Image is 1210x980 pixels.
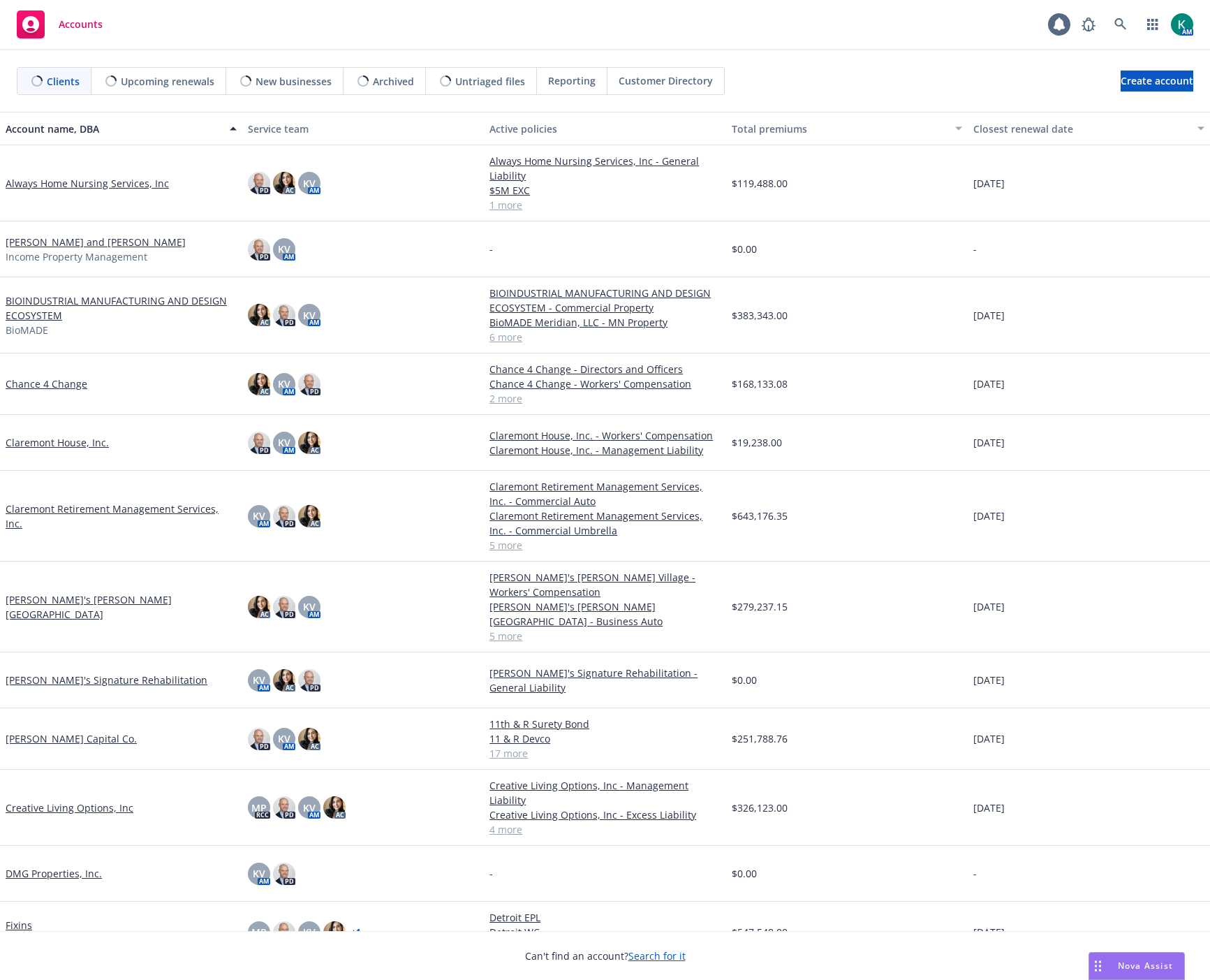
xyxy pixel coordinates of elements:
[973,731,1005,746] span: [DATE]
[298,432,320,454] img: photo
[351,928,361,937] a: + 1
[489,183,721,198] a: $5M EXC
[489,443,721,458] a: Claremont House, Inc. - Management Liability
[973,599,1005,614] span: [DATE]
[973,925,1005,939] span: [DATE]
[298,728,320,750] img: photo
[973,242,977,256] span: -
[1107,10,1135,38] a: Search
[732,800,788,815] span: $326,123.00
[303,599,316,614] span: KV
[732,866,757,881] span: $0.00
[6,673,207,687] a: [PERSON_NAME]'s Signature Rehabilitation
[6,323,48,337] span: BioMADE
[973,308,1005,323] span: [DATE]
[6,866,102,881] a: DMG Properties, Inc.
[248,122,479,136] div: Service team
[973,376,1005,391] span: [DATE]
[303,800,316,815] span: KV
[273,921,295,944] img: photo
[732,376,788,391] span: $168,133.08
[489,807,721,822] a: Creative Living Options, Inc - Excess Liability
[242,112,485,145] button: Service team
[323,796,346,819] img: photo
[619,73,713,88] span: Customer Directory
[273,596,295,618] img: photo
[489,428,721,443] a: Claremont House, Inc. - Workers' Compensation
[1118,960,1173,972] span: Nova Assist
[455,74,525,89] span: Untriaged files
[6,293,237,323] a: BIOINDUSTRIAL MANUFACTURING AND DESIGN ECOSYSTEM
[6,435,109,450] a: Claremont House, Inc.
[489,866,493,881] span: -
[278,376,290,391] span: KV
[373,74,414,89] span: Archived
[253,673,265,687] span: KV
[1171,13,1193,36] img: photo
[6,376,87,391] a: Chance 4 Change
[732,435,782,450] span: $19,238.00
[732,176,788,191] span: $119,488.00
[273,863,295,885] img: photo
[489,910,721,925] a: Detroit EPL
[248,373,270,395] img: photo
[248,432,270,454] img: photo
[489,538,721,553] a: 5 more
[278,731,290,746] span: KV
[732,242,757,256] span: $0.00
[278,242,290,256] span: KV
[973,509,1005,523] span: [DATE]
[6,249,147,264] span: Income Property Management
[251,800,267,815] span: MP
[298,373,320,395] img: photo
[489,925,721,939] a: Detroit WC
[732,599,788,614] span: $279,237.15
[628,949,686,963] a: Search for it
[253,866,265,881] span: KV
[323,921,346,944] img: photo
[303,308,316,323] span: KV
[489,629,721,643] a: 5 more
[6,731,137,746] a: [PERSON_NAME] Capital Co.
[489,391,721,406] a: 2 more
[968,112,1210,145] button: Closest renewal date
[973,435,1005,450] span: [DATE]
[489,717,721,731] a: 11th & R Surety Bond
[489,376,721,391] a: Chance 4 Change - Workers' Compensation
[248,172,270,194] img: photo
[59,19,103,30] span: Accounts
[489,286,721,315] a: BIOINDUSTRIAL MANUFACTURING AND DESIGN ECOSYSTEM - Commercial Property
[1121,71,1193,92] a: Create account
[973,800,1005,815] span: [DATE]
[732,308,788,323] span: $383,343.00
[489,362,721,376] a: Chance 4 Change - Directors and Officers
[1089,953,1107,979] div: Drag to move
[489,666,721,695] a: [PERSON_NAME]'s Signature Rehabilitation - General Liability
[248,238,270,261] img: photo
[248,728,270,750] img: photo
[303,176,316,191] span: KV
[489,509,721,538] a: Claremont Retirement Management Services, Inc. - Commercial Umbrella
[732,673,757,687] span: $0.00
[973,176,1005,191] span: [DATE]
[6,176,169,191] a: Always Home Nursing Services, Inc
[732,731,788,746] span: $251,788.76
[489,315,721,330] a: BioMADE Meridian, LLC - MN Property
[489,570,721,599] a: [PERSON_NAME]'s [PERSON_NAME] Village - Workers' Compensation
[489,599,721,629] a: [PERSON_NAME]'s [PERSON_NAME][GEOGRAPHIC_DATA] - Business Auto
[1089,952,1185,980] button: Nova Assist
[1075,10,1102,38] a: Report a Bug
[489,822,721,837] a: 4 more
[489,154,721,183] a: Always Home Nursing Services, Inc - General Liability
[973,122,1189,136] div: Closest renewal date
[121,74,214,89] span: Upcoming renewals
[489,122,721,136] div: Active policies
[298,505,320,527] img: photo
[251,925,267,939] span: MP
